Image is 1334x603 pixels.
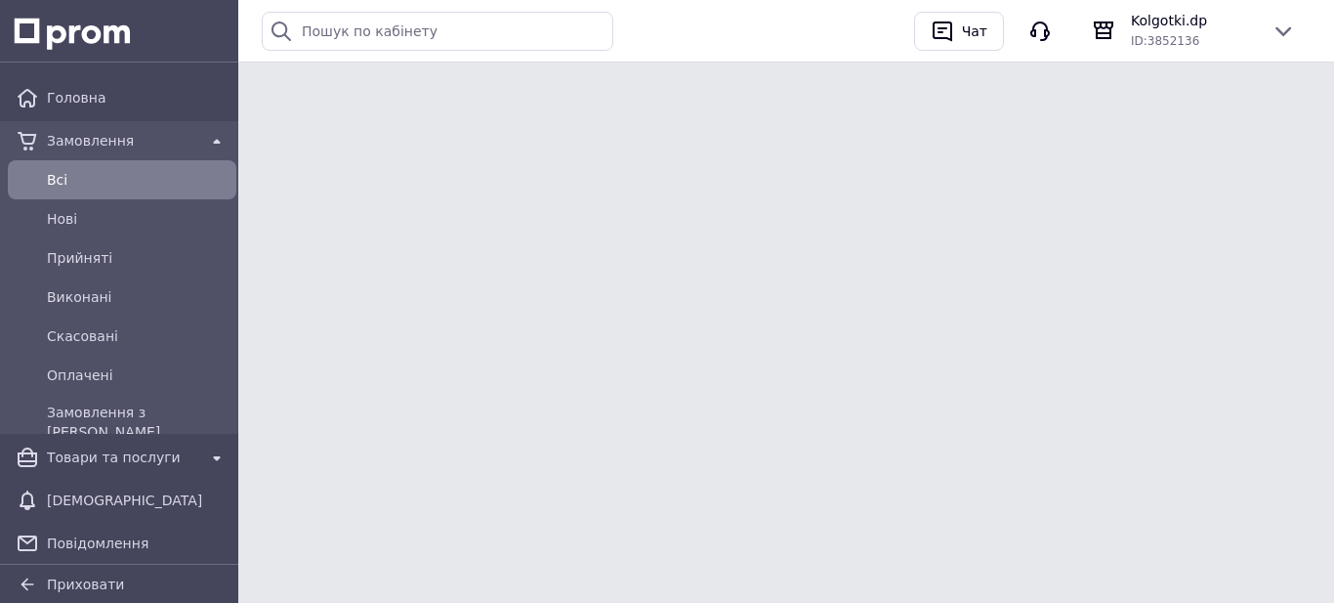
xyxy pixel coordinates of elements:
div: Чат [958,17,991,46]
span: Нові [47,209,229,229]
span: Повідомлення [47,534,229,553]
span: Товари та послуги [47,448,197,467]
span: Головна [47,88,229,108]
span: Kolgotki.dp [1131,11,1256,30]
span: ID: 3852136 [1131,34,1199,48]
span: Приховати [47,577,124,592]
span: Виконані [47,287,229,307]
span: [DEMOGRAPHIC_DATA] [47,491,229,510]
span: Прийняті [47,248,229,268]
span: Замовлення [47,131,197,151]
span: Замовлення з [PERSON_NAME] [47,403,229,442]
input: Пошук по кабінету [262,12,613,51]
span: Всi [47,170,229,190]
span: Оплачені [47,366,229,385]
button: Чат [914,12,1004,51]
span: Скасовані [47,326,229,346]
